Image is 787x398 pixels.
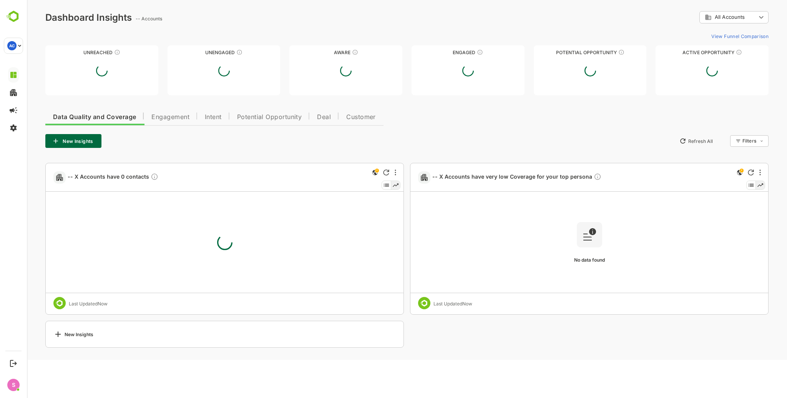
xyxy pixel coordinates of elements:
[4,9,23,24] img: BambooboxLogoMark.f1c84d78b4c51b1a7b5f700c9845e183.svg
[368,169,369,176] div: More
[721,169,727,176] div: Refresh
[319,114,349,120] span: Customer
[507,50,620,55] div: Potential Opportunity
[18,50,131,55] div: Unreached
[290,114,304,120] span: Deal
[567,173,574,182] div: Description not present
[41,173,131,182] span: -- X Accounts have 0 contacts
[26,114,109,120] span: Data Quality and Coverage
[141,50,254,55] div: Unengaged
[8,358,18,368] button: Logout
[405,173,578,182] a: -- X Accounts have very low Coverage for your top personaDescription not present
[356,169,362,176] div: Refresh
[547,257,578,263] span: No data found
[672,10,742,25] div: All Accounts
[7,379,20,391] div: S
[210,114,275,120] span: Potential Opportunity
[125,114,163,120] span: Engagement
[325,49,331,55] div: These accounts have just entered the buying cycle and need further nurturing
[591,49,598,55] div: These accounts are MQAs and can be passed on to Inside Sales
[42,301,81,307] div: Last Updated Now
[732,169,734,176] div: More
[18,134,75,148] button: New Insights
[262,50,375,55] div: Aware
[18,321,377,348] a: New Insights
[688,14,718,20] span: All Accounts
[649,135,689,147] button: Refresh All
[7,41,17,50] div: AC
[27,330,66,339] div: New Insights
[715,134,742,148] div: Filters
[450,49,456,55] div: These accounts are warm, further nurturing would qualify them to MQAs
[18,12,105,23] div: Dashboard Insights
[708,168,717,178] div: This is a global insight. Segment selection is not applicable for this view
[405,173,574,182] span: -- X Accounts have very low Coverage for your top persona
[678,14,729,21] div: All Accounts
[124,173,131,182] div: Description not present
[41,173,134,182] a: -- X Accounts have 0 contactsDescription not present
[385,50,498,55] div: Engaged
[681,30,742,42] button: View Funnel Comparison
[407,301,445,307] div: Last Updated Now
[344,168,353,178] div: This is a global insight. Segment selection is not applicable for this view
[178,114,195,120] span: Intent
[629,50,742,55] div: Active Opportunity
[209,49,216,55] div: These accounts have not shown enough engagement and need nurturing
[87,49,93,55] div: These accounts have not been engaged with for a defined time period
[709,49,715,55] div: These accounts have open opportunities which might be at any of the Sales Stages
[109,16,138,22] ag: -- Accounts
[716,138,729,144] div: Filters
